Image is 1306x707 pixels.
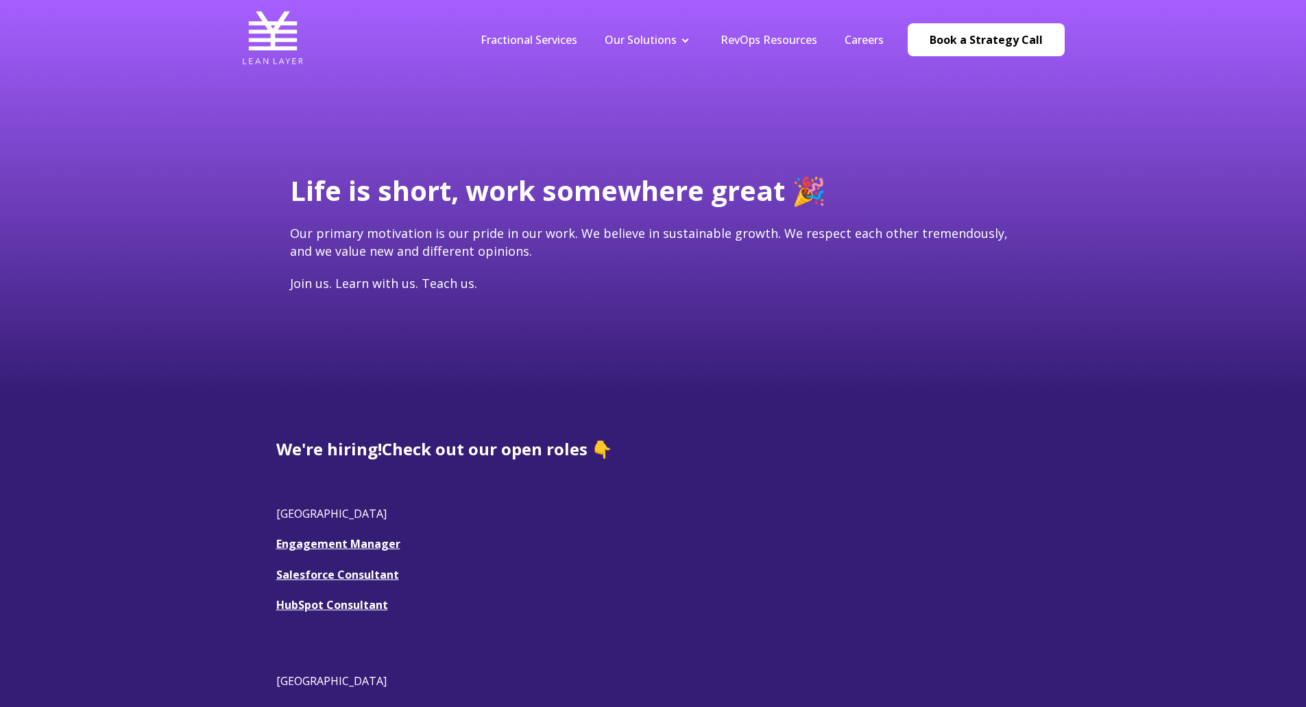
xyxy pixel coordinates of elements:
[908,23,1065,56] a: Book a Strategy Call
[276,597,388,612] a: HubSpot Consultant
[276,673,387,688] span: [GEOGRAPHIC_DATA]
[276,506,387,521] span: [GEOGRAPHIC_DATA]
[721,32,817,47] a: RevOps Resources
[290,275,477,291] span: Join us. Learn with us. Teach us.
[276,567,399,582] a: Salesforce Consultant
[242,7,304,69] img: Lean Layer Logo
[276,536,400,551] a: Engagement Manager
[467,32,897,47] div: Navigation Menu
[290,171,826,209] span: Life is short, work somewhere great 🎉
[845,32,884,47] a: Careers
[276,438,382,460] span: We're hiring!
[605,32,677,47] a: Our Solutions
[481,32,577,47] a: Fractional Services
[382,438,612,460] span: Check out our open roles 👇
[290,225,1008,259] span: Our primary motivation is our pride in our work. We believe in sustainable growth. We respect eac...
